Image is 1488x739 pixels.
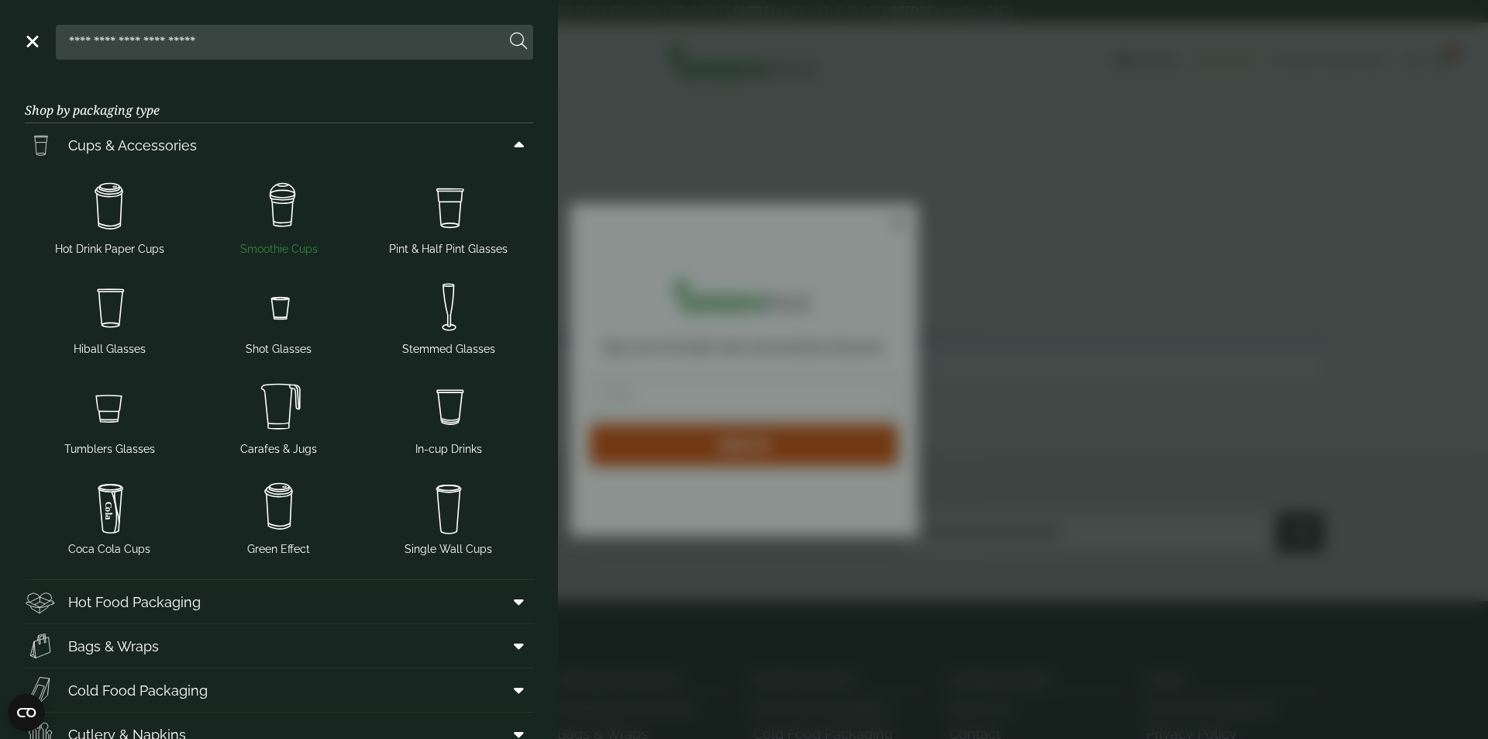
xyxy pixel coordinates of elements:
[389,241,508,257] span: Pint & Half Pint Glasses
[31,473,188,561] a: Coca Cola Cups
[402,341,495,357] span: Stemmed Glasses
[68,541,150,558] span: Coca Cola Cups
[31,373,188,461] a: Tumblers Glasses
[201,176,358,238] img: Smoothie_cups.svg
[25,586,56,617] img: Deli_box.svg
[68,680,208,701] span: Cold Food Packaging
[25,668,533,712] a: Cold Food Packaging
[25,624,533,668] a: Bags & Wraps
[74,341,146,357] span: Hiball Glasses
[25,630,56,661] img: Paper_carriers.svg
[246,341,312,357] span: Shot Glasses
[370,473,527,561] a: Single Wall Cups
[201,476,358,538] img: HotDrink_paperCup.svg
[201,273,358,361] a: Shot Glasses
[31,273,188,361] a: Hiball Glasses
[31,173,188,261] a: Hot Drink Paper Cups
[68,636,159,657] span: Bags & Wraps
[25,129,56,161] img: PintNhalf_cup.svg
[8,694,45,731] button: Open CMP widget
[68,592,201,613] span: Hot Food Packaging
[201,376,358,438] img: JugsNcaraffes.svg
[370,176,527,238] img: PintNhalf_cup.svg
[31,376,188,438] img: Tumbler_glass.svg
[240,241,318,257] span: Smoothie Cups
[201,373,358,461] a: Carafes & Jugs
[201,276,358,338] img: Shot_glass.svg
[240,441,317,458] span: Carafes & Jugs
[68,135,197,156] span: Cups & Accessories
[55,241,164,257] span: Hot Drink Paper Cups
[370,173,527,261] a: Pint & Half Pint Glasses
[370,276,527,338] img: Stemmed_glass.svg
[370,376,527,438] img: Incup_drinks.svg
[25,123,533,167] a: Cups & Accessories
[370,273,527,361] a: Stemmed Glasses
[31,276,188,338] img: Hiball.svg
[247,541,310,558] span: Green Effect
[25,78,533,123] h3: Shop by packaging type
[201,173,358,261] a: Smoothie Cups
[405,541,492,558] span: Single Wall Cups
[64,441,155,458] span: Tumblers Glasses
[31,476,188,538] img: cola.svg
[31,176,188,238] img: HotDrink_paperCup.svg
[25,580,533,623] a: Hot Food Packaging
[201,473,358,561] a: Green Effect
[25,675,56,706] img: Sandwich_box.svg
[370,476,527,538] img: plain-soda-cup.svg
[415,441,482,458] span: In-cup Drinks
[370,373,527,461] a: In-cup Drinks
